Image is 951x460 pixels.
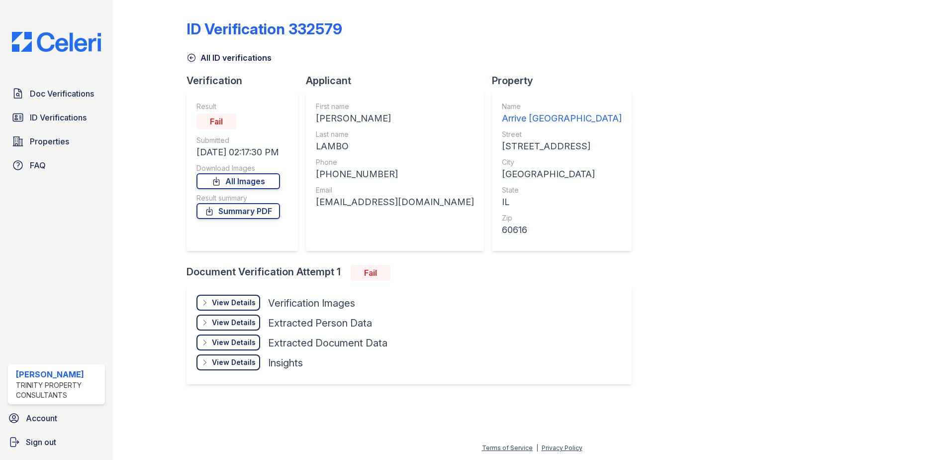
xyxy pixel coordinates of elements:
[30,88,94,100] span: Doc Verifications
[196,203,280,219] a: Summary PDF
[316,157,474,167] div: Phone
[502,102,622,112] div: Name
[4,32,109,52] img: CE_Logo_Blue-a8612792a0a2168367f1c8372b55b34899dd931a85d93a1a3d3e32e68fde9ad4.png
[268,316,372,330] div: Extracted Person Data
[316,139,474,153] div: LAMBO
[316,167,474,181] div: [PHONE_NUMBER]
[268,296,355,310] div: Verification Images
[187,52,272,64] a: All ID verifications
[16,380,101,400] div: Trinity Property Consultants
[196,102,280,112] div: Result
[196,145,280,159] div: [DATE] 02:17:30 PM
[502,195,622,209] div: IL
[30,112,87,123] span: ID Verifications
[16,368,101,380] div: [PERSON_NAME]
[30,159,46,171] span: FAQ
[316,112,474,125] div: [PERSON_NAME]
[196,193,280,203] div: Result summary
[196,173,280,189] a: All Images
[306,74,492,88] div: Applicant
[8,155,105,175] a: FAQ
[351,265,390,281] div: Fail
[196,114,236,129] div: Fail
[542,444,582,452] a: Privacy Policy
[187,20,342,38] div: ID Verification 332579
[268,336,387,350] div: Extracted Document Data
[502,223,622,237] div: 60616
[4,432,109,452] a: Sign out
[502,102,622,125] a: Name Arrive [GEOGRAPHIC_DATA]
[187,74,306,88] div: Verification
[212,298,256,308] div: View Details
[316,185,474,195] div: Email
[196,135,280,145] div: Submitted
[502,129,622,139] div: Street
[502,157,622,167] div: City
[212,318,256,328] div: View Details
[316,195,474,209] div: [EMAIL_ADDRESS][DOMAIN_NAME]
[492,74,640,88] div: Property
[502,185,622,195] div: State
[4,408,109,428] a: Account
[187,265,640,281] div: Document Verification Attempt 1
[212,338,256,347] div: View Details
[8,84,105,104] a: Doc Verifications
[536,444,538,452] div: |
[502,112,622,125] div: Arrive [GEOGRAPHIC_DATA]
[316,102,474,112] div: First name
[26,412,57,424] span: Account
[316,129,474,139] div: Last name
[268,356,303,370] div: Insights
[502,139,622,153] div: [STREET_ADDRESS]
[212,357,256,367] div: View Details
[502,213,622,223] div: Zip
[26,436,56,448] span: Sign out
[482,444,533,452] a: Terms of Service
[30,135,69,147] span: Properties
[8,108,105,127] a: ID Verifications
[196,163,280,173] div: Download Images
[8,131,105,151] a: Properties
[502,167,622,181] div: [GEOGRAPHIC_DATA]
